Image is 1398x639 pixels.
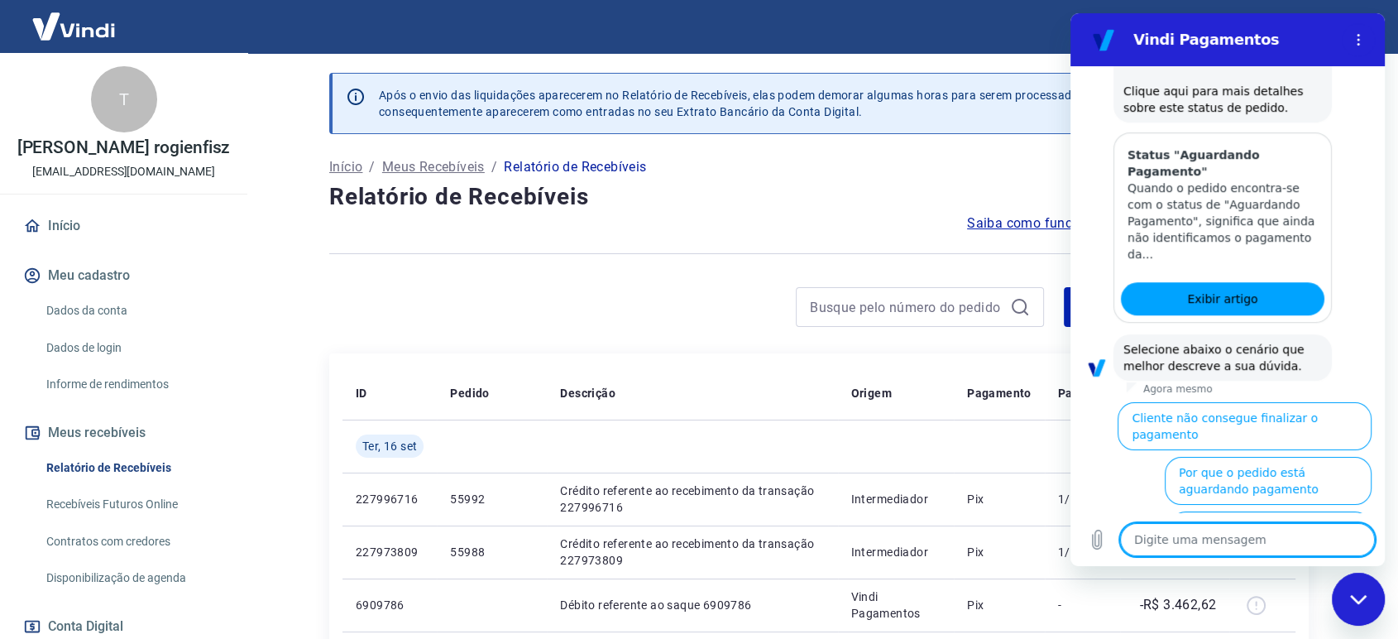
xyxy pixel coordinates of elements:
[362,438,417,454] span: Ter, 16 set
[20,257,227,294] button: Meu cadastro
[1058,544,1107,560] p: 1/1
[967,597,1032,613] p: Pix
[810,295,1003,319] input: Busque pelo número do pedido
[40,488,227,521] a: Recebíveis Futuros Online
[967,491,1032,507] p: Pix
[329,180,1309,214] h4: Relatório de Recebíveis
[450,544,534,560] p: 55988
[491,157,497,177] p: /
[851,544,941,560] p: Intermediador
[1332,573,1385,626] iframe: Botão para abrir a janela de mensagens, conversa em andamento
[40,331,227,365] a: Dados de login
[1139,595,1216,615] p: -R$ 3.462,62
[32,163,215,180] p: [EMAIL_ADDRESS][DOMAIN_NAME]
[20,1,127,51] img: Vindi
[1058,597,1107,613] p: -
[560,483,824,516] p: Crédito referente ao recebimento da transação 227996716
[40,561,227,595] a: Disponibilização de agenda
[40,294,227,328] a: Dados da conta
[851,589,941,622] p: Vindi Pagamentos
[40,525,227,559] a: Contratos com credores
[1064,287,1176,327] button: Filtros
[40,368,227,401] a: Informe de rendimentos
[356,597,424,613] p: 6909786
[1070,13,1385,566] iframe: Janela de mensagens
[450,491,534,507] p: 55992
[560,597,824,613] p: Débito referente ao saque 6909786
[379,87,1094,120] p: Após o envio das liquidações aparecerem no Relatório de Recebíveis, elas podem demorar algumas ho...
[356,544,424,560] p: 227973809
[356,491,424,507] p: 227996716
[504,157,646,177] p: Relatório de Recebíveis
[450,385,489,401] p: Pedido
[17,139,231,156] p: [PERSON_NAME] rogienfisz
[356,385,367,401] p: ID
[382,157,485,177] a: Meus Recebíveis
[1058,385,1107,401] p: Parcelas
[1319,12,1378,42] button: Sair
[851,491,941,507] p: Intermediador
[1058,491,1107,507] p: 1/1
[91,66,157,132] div: T
[967,544,1032,560] p: Pix
[967,385,1032,401] p: Pagamento
[329,157,362,177] a: Início
[40,451,227,485] a: Relatório de Recebíveis
[369,157,375,177] p: /
[20,208,227,244] a: Início
[98,498,301,563] button: Cliente pagou, mas pedido consta 'Aguardando Pagamento'
[10,510,43,543] button: Carregar arquivo
[560,536,824,569] p: Crédito referente ao recebimento da transação 227973809
[560,385,615,401] p: Descrição
[20,415,227,451] button: Meus recebíveis
[967,214,1309,233] a: Saiba como funciona a programação dos recebimentos
[851,385,892,401] p: Origem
